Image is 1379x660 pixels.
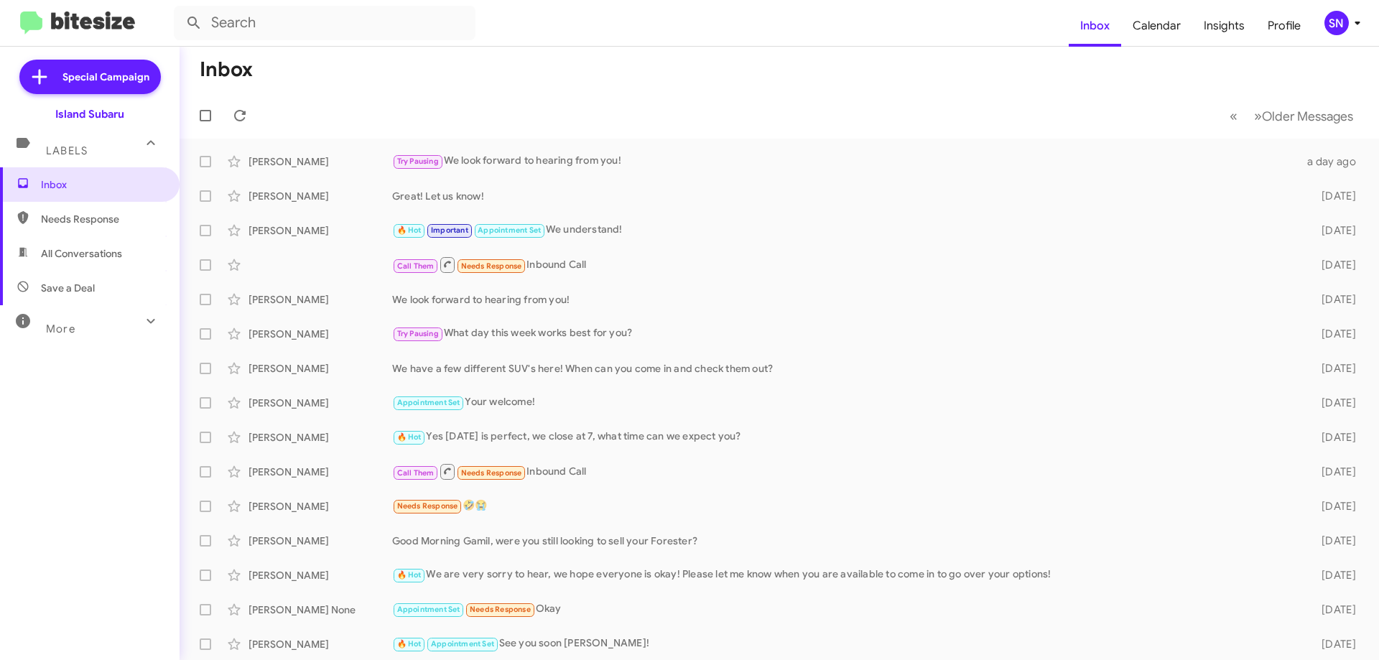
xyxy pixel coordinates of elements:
[461,261,522,271] span: Needs Response
[392,153,1299,169] div: We look forward to hearing from you!
[249,499,392,513] div: [PERSON_NAME]
[1230,107,1238,125] span: «
[1299,465,1368,479] div: [DATE]
[1069,5,1121,47] a: Inbox
[392,567,1299,583] div: We are very sorry to hear, we hope everyone is okay! Please let me know when you are available to...
[1299,292,1368,307] div: [DATE]
[392,222,1299,238] div: We understand!
[1299,637,1368,651] div: [DATE]
[1254,107,1262,125] span: »
[249,637,392,651] div: [PERSON_NAME]
[1312,11,1363,35] button: SN
[249,189,392,203] div: [PERSON_NAME]
[392,534,1299,548] div: Good Morning Gamil, were you still looking to sell your Forester?
[41,177,163,192] span: Inbox
[1299,534,1368,548] div: [DATE]
[397,570,422,580] span: 🔥 Hot
[1192,5,1256,47] a: Insights
[200,58,253,81] h1: Inbox
[392,498,1299,514] div: 🤣😭
[1299,361,1368,376] div: [DATE]
[1299,396,1368,410] div: [DATE]
[41,281,95,295] span: Save a Deal
[392,256,1299,274] div: Inbound Call
[431,639,494,649] span: Appointment Set
[249,396,392,410] div: [PERSON_NAME]
[1262,108,1353,124] span: Older Messages
[397,639,422,649] span: 🔥 Hot
[1245,101,1362,131] button: Next
[1299,327,1368,341] div: [DATE]
[1299,499,1368,513] div: [DATE]
[46,144,88,157] span: Labels
[1299,258,1368,272] div: [DATE]
[392,361,1299,376] div: We have a few different SUV's here! When can you come in and check them out?
[1299,223,1368,238] div: [DATE]
[55,107,124,121] div: Island Subaru
[392,292,1299,307] div: We look forward to hearing from you!
[19,60,161,94] a: Special Campaign
[392,636,1299,652] div: See you soon [PERSON_NAME]!
[249,568,392,582] div: [PERSON_NAME]
[392,429,1299,445] div: Yes [DATE] is perfect, we close at 7, what time can we expect you?
[397,468,435,478] span: Call Them
[1299,189,1368,203] div: [DATE]
[1324,11,1349,35] div: SN
[392,189,1299,203] div: Great! Let us know!
[470,605,531,614] span: Needs Response
[431,226,468,235] span: Important
[1222,101,1362,131] nav: Page navigation example
[249,465,392,479] div: [PERSON_NAME]
[392,463,1299,480] div: Inbound Call
[249,430,392,445] div: [PERSON_NAME]
[397,501,458,511] span: Needs Response
[397,261,435,271] span: Call Them
[392,325,1299,342] div: What day this week works best for you?
[397,226,422,235] span: 🔥 Hot
[397,157,439,166] span: Try Pausing
[1299,603,1368,617] div: [DATE]
[392,601,1299,618] div: Okay
[392,394,1299,411] div: Your welcome!
[397,329,439,338] span: Try Pausing
[174,6,475,40] input: Search
[1299,430,1368,445] div: [DATE]
[249,223,392,238] div: [PERSON_NAME]
[397,432,422,442] span: 🔥 Hot
[1299,568,1368,582] div: [DATE]
[397,605,460,614] span: Appointment Set
[1221,101,1246,131] button: Previous
[41,212,163,226] span: Needs Response
[249,534,392,548] div: [PERSON_NAME]
[478,226,541,235] span: Appointment Set
[249,292,392,307] div: [PERSON_NAME]
[46,322,75,335] span: More
[249,603,392,617] div: [PERSON_NAME] None
[62,70,149,84] span: Special Campaign
[249,327,392,341] div: [PERSON_NAME]
[1256,5,1312,47] a: Profile
[461,468,522,478] span: Needs Response
[41,246,122,261] span: All Conversations
[249,361,392,376] div: [PERSON_NAME]
[397,398,460,407] span: Appointment Set
[1121,5,1192,47] a: Calendar
[1299,154,1368,169] div: a day ago
[249,154,392,169] div: [PERSON_NAME]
